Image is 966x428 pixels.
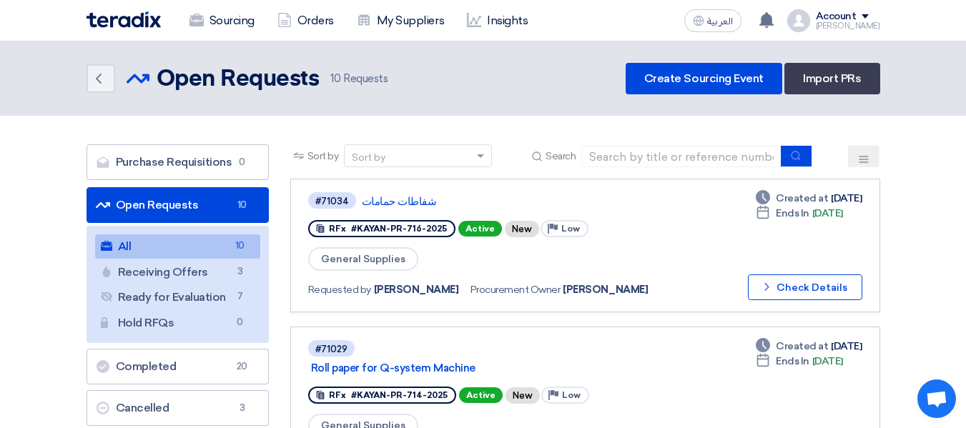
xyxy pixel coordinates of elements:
span: Procurement Owner [470,282,561,297]
h2: Open Requests [157,65,320,94]
div: Account [816,11,857,23]
a: All [95,234,260,259]
span: [PERSON_NAME] [374,282,459,297]
div: [DATE] [756,191,862,206]
span: Ends In [776,206,809,221]
span: 10 [232,239,249,254]
span: 7 [232,289,249,304]
a: Insights [455,5,539,36]
span: Ends In [776,354,809,369]
span: 10 [330,72,340,85]
a: Open chat [917,379,956,418]
div: [DATE] [756,354,843,369]
div: [DATE] [756,206,843,221]
span: Low [561,224,580,234]
span: Created at [776,339,828,354]
a: My Suppliers [345,5,455,36]
input: Search by title or reference number [581,146,782,167]
a: Orders [266,5,345,36]
a: Ready for Evaluation [95,285,260,309]
div: #71034 [315,196,349,206]
span: 0 [232,315,249,330]
span: Active [458,221,502,237]
img: Teradix logo [87,11,161,28]
a: Roll paper for Q-system Machine [311,362,669,374]
span: Low [562,390,581,400]
span: 3 [234,401,251,415]
div: [DATE] [756,339,862,354]
button: العربية [684,9,741,32]
span: Requested by [308,282,371,297]
span: Requests [330,71,388,87]
span: 20 [234,359,251,374]
div: [PERSON_NAME] [816,22,880,30]
a: Receiving Offers [95,260,260,284]
a: Completed20 [87,349,269,384]
span: General Supplies [308,247,418,271]
span: #KAYAN-PR-714-2025 [351,390,448,400]
span: RFx [329,390,346,400]
a: Sourcing [178,5,266,36]
span: #KAYAN-PR-716-2025 [351,224,447,234]
span: 3 [232,264,249,279]
button: Check Details [748,274,862,300]
a: شفاطات حمامات [362,195,719,208]
a: Open Requests10 [87,187,269,223]
a: Create Sourcing Event [626,63,782,94]
span: [PERSON_NAME] [563,282,648,297]
span: Sort by [307,149,339,164]
span: Created at [776,191,828,206]
div: #71029 [315,344,348,354]
a: Hold RFQs [95,311,260,335]
a: Cancelled3 [87,390,269,426]
span: 0 [234,155,251,169]
a: Purchase Requisitions0 [87,144,269,180]
div: New [506,387,540,404]
span: العربية [707,16,733,26]
span: RFx [329,224,346,234]
span: Search [546,149,576,164]
span: Active [459,387,503,403]
div: New [505,221,539,237]
div: Sort by [352,150,385,165]
img: profile_test.png [787,9,810,32]
span: 10 [234,198,251,212]
a: Import PRs [784,63,879,94]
